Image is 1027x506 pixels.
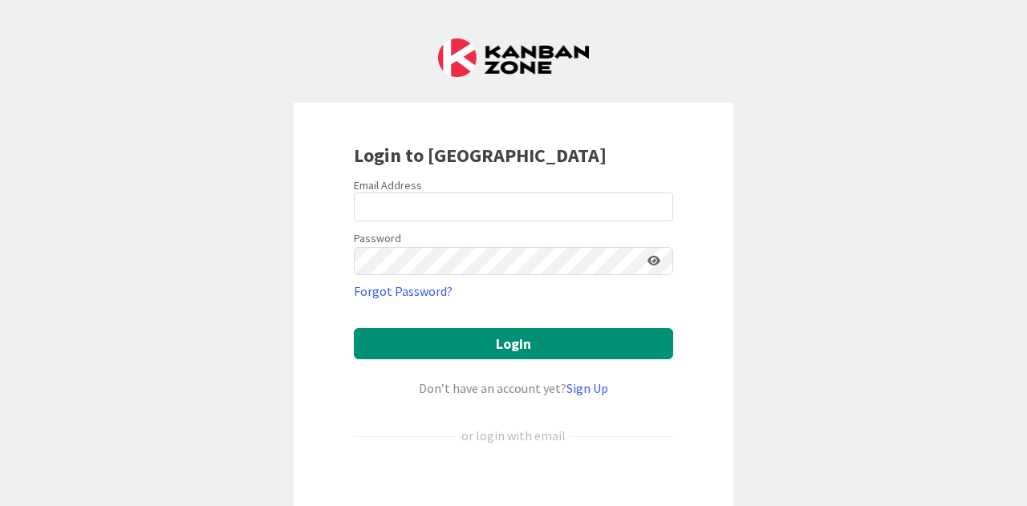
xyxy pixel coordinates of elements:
[354,281,453,301] a: Forgot Password?
[354,178,422,192] label: Email Address
[354,230,401,247] label: Password
[457,426,570,445] div: or login with email
[354,328,673,359] button: Login
[438,38,589,77] img: Kanban Zone
[566,380,608,396] a: Sign Up
[354,378,673,398] div: Don’t have an account yet?
[354,143,607,168] b: Login to [GEOGRAPHIC_DATA]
